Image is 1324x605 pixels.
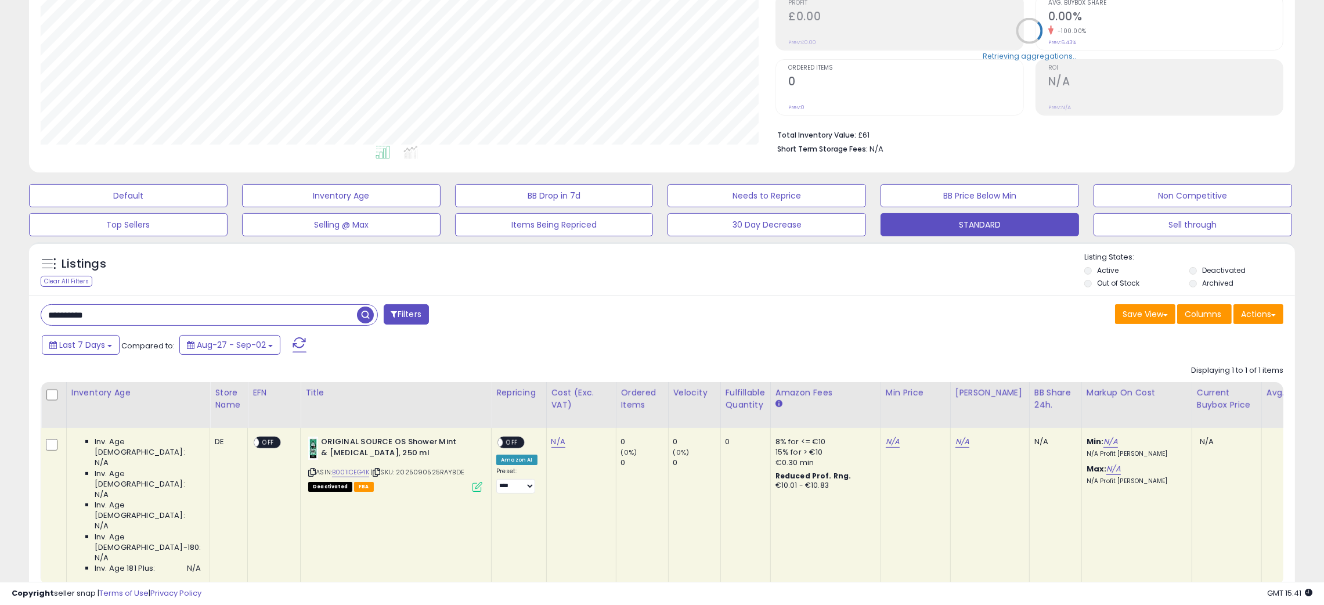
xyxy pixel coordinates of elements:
button: Save View [1115,304,1175,324]
button: Default [29,184,228,207]
button: 30 Day Decrease [668,213,866,236]
a: N/A [1106,463,1120,475]
b: ORIGINAL SOURCE OS Shower Mint & [MEDICAL_DATA], 250 ml [321,437,462,461]
div: 0 [673,458,720,468]
div: Ordered Items [621,387,663,411]
span: N/A [1200,436,1214,447]
div: 8% for <= €10 [775,437,872,447]
span: FBA [354,482,374,492]
button: Items Being Repriced [455,213,654,236]
span: Columns [1185,308,1221,320]
span: Compared to: [121,340,175,351]
p: N/A Profit [PERSON_NAME] [1087,450,1183,458]
small: Amazon Fees. [775,399,782,409]
div: Min Price [886,387,946,399]
a: N/A [551,436,565,448]
a: N/A [886,436,900,448]
img: 41XVOqdLysL._SL40_.jpg [308,437,318,460]
div: Fulfillable Quantity [726,387,766,411]
span: All listings that are unavailable for purchase on Amazon for any reason other than out-of-stock [308,482,352,492]
div: Preset: [496,467,537,493]
div: ASIN: [308,437,482,491]
span: N/A [95,553,109,563]
p: N/A Profit [PERSON_NAME] [1087,477,1183,485]
div: Current Buybox Price [1197,387,1257,411]
th: The percentage added to the cost of goods (COGS) that forms the calculator for Min & Max prices. [1081,382,1192,428]
small: (0%) [621,448,637,457]
label: Deactivated [1202,265,1246,275]
span: N/A [187,563,201,574]
label: Archived [1202,278,1233,288]
div: Repricing [496,387,541,399]
div: Clear All Filters [41,276,92,287]
a: N/A [1103,436,1117,448]
span: N/A [95,489,109,500]
div: €10.01 - €10.83 [775,481,872,491]
h5: Listings [62,256,106,272]
div: Cost (Exc. VAT) [551,387,611,411]
b: Max: [1087,463,1107,474]
span: N/A [95,458,109,468]
span: OFF [503,438,522,448]
button: Selling @ Max [242,213,441,236]
button: Inventory Age [242,184,441,207]
div: 0 [673,437,720,447]
span: Inv. Age [DEMOGRAPHIC_DATA]-180: [95,532,201,553]
span: Inv. Age [DEMOGRAPHIC_DATA]: [95,500,201,521]
button: Needs to Reprice [668,184,866,207]
button: BB Drop in 7d [455,184,654,207]
div: BB Share 24h. [1034,387,1077,411]
span: Inv. Age [DEMOGRAPHIC_DATA]: [95,469,201,489]
div: Store Name [215,387,243,411]
div: EFN [252,387,295,399]
div: Displaying 1 to 1 of 1 items [1191,365,1283,376]
span: | SKU: 2025090525RAYBDE [371,467,464,477]
div: N/A [1034,437,1073,447]
div: Amazon Fees [775,387,876,399]
div: Inventory Age [71,387,205,399]
div: DE [215,437,239,447]
button: Filters [384,304,429,325]
div: Amazon AI [496,455,537,465]
a: N/A [955,436,969,448]
button: Last 7 Days [42,335,120,355]
b: Reduced Prof. Rng. [775,471,852,481]
span: Inv. Age [DEMOGRAPHIC_DATA]: [95,437,201,458]
button: Non Competitive [1094,184,1292,207]
div: Title [305,387,486,399]
b: Min: [1087,436,1104,447]
div: [PERSON_NAME] [955,387,1024,399]
span: 2025-09-10 15:41 GMT [1267,588,1312,599]
div: Retrieving aggregations.. [983,51,1076,61]
button: Top Sellers [29,213,228,236]
span: Last 7 Days [59,339,105,351]
div: seller snap | | [12,588,201,599]
div: €0.30 min [775,458,872,468]
strong: Copyright [12,588,54,599]
label: Active [1097,265,1119,275]
span: OFF [259,438,278,448]
div: Markup on Cost [1087,387,1187,399]
button: STANDARD [881,213,1079,236]
span: N/A [95,521,109,531]
div: 15% for > €10 [775,447,872,458]
a: Terms of Use [99,588,149,599]
a: B001ICEG4K [332,467,369,477]
div: Velocity [673,387,716,399]
button: Sell through [1094,213,1292,236]
label: Out of Stock [1097,278,1139,288]
div: 0 [621,458,668,468]
span: Aug-27 - Sep-02 [197,339,266,351]
div: 0 [726,437,762,447]
button: Actions [1233,304,1283,324]
span: Inv. Age 181 Plus: [95,563,156,574]
button: Aug-27 - Sep-02 [179,335,280,355]
div: 0 [621,437,668,447]
button: BB Price Below Min [881,184,1079,207]
small: (0%) [673,448,690,457]
a: Privacy Policy [150,588,201,599]
button: Columns [1177,304,1232,324]
p: Listing States: [1084,252,1295,263]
